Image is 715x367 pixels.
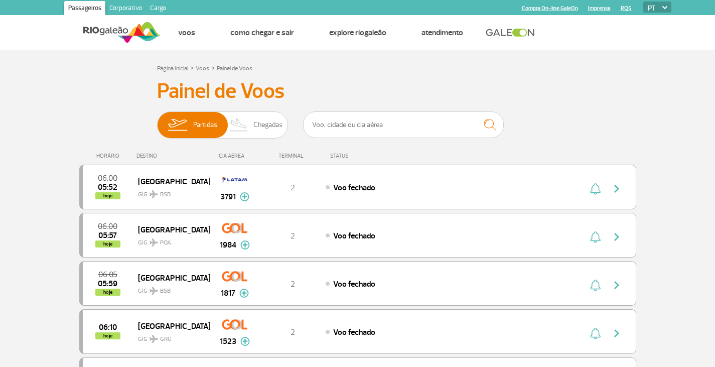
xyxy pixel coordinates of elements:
[196,65,209,72] a: Voos
[590,183,601,195] img: sino-painel-voo.svg
[162,112,193,138] img: slider-embarque
[146,1,170,17] a: Cargo
[221,287,235,299] span: 1817
[224,112,254,138] img: slider-desembarque
[291,183,295,193] span: 2
[105,1,146,17] a: Corporativo
[329,28,386,38] a: Explore RIOgaleão
[150,190,158,198] img: destiny_airplane.svg
[98,184,117,191] span: 2025-09-30 05:52:04
[138,319,202,332] span: [GEOGRAPHIC_DATA]
[82,153,137,159] div: HORÁRIO
[98,232,117,239] span: 2025-09-30 05:57:56
[138,185,202,199] span: GIG
[99,324,117,331] span: 2025-09-30 06:10:00
[98,175,117,182] span: 2025-09-30 06:00:00
[291,327,295,337] span: 2
[590,327,601,339] img: sino-painel-voo.svg
[240,240,250,250] img: mais-info-painel-voo.svg
[160,238,171,248] span: POA
[611,279,623,291] img: seta-direita-painel-voo.svg
[138,223,202,236] span: [GEOGRAPHIC_DATA]
[260,153,325,159] div: TERMINAL
[150,287,158,295] img: destiny_airplane.svg
[590,279,601,291] img: sino-painel-voo.svg
[138,329,202,344] span: GIG
[333,183,375,193] span: Voo fechado
[333,327,375,337] span: Voo fechado
[333,231,375,241] span: Voo fechado
[98,280,117,287] span: 2025-09-30 05:59:28
[230,28,294,38] a: Como chegar e sair
[611,231,623,243] img: seta-direita-painel-voo.svg
[240,192,249,201] img: mais-info-painel-voo.svg
[211,62,215,73] a: >
[291,279,295,289] span: 2
[220,239,236,251] span: 1984
[217,65,252,72] a: Painel de Voos
[253,112,282,138] span: Chegadas
[95,192,120,199] span: hoje
[611,183,623,195] img: seta-direita-painel-voo.svg
[138,281,202,296] span: GIG
[138,271,202,284] span: [GEOGRAPHIC_DATA]
[64,1,105,17] a: Passageiros
[190,62,194,73] a: >
[303,111,504,138] input: Voo, cidade ou cia aérea
[590,231,601,243] img: sino-painel-voo.svg
[157,65,188,72] a: Página Inicial
[421,28,463,38] a: Atendimento
[193,112,217,138] span: Partidas
[138,233,202,248] span: GIG
[291,231,295,241] span: 2
[98,223,117,230] span: 2025-09-30 06:00:00
[240,337,250,346] img: mais-info-painel-voo.svg
[588,5,611,12] a: Imprensa
[239,289,249,298] img: mais-info-painel-voo.svg
[611,327,623,339] img: seta-direita-painel-voo.svg
[220,335,236,347] span: 1523
[160,190,171,199] span: BSB
[138,175,202,188] span: [GEOGRAPHIC_DATA]
[160,287,171,296] span: BSB
[220,191,236,203] span: 3791
[95,332,120,339] span: hoje
[150,335,158,343] img: destiny_airplane.svg
[210,153,260,159] div: CIA AÉREA
[98,271,117,278] span: 2025-09-30 06:05:00
[95,289,120,296] span: hoje
[136,153,210,159] div: DESTINO
[621,5,632,12] a: RQS
[95,240,120,248] span: hoje
[325,153,407,159] div: STATUS
[178,28,195,38] a: Voos
[157,79,558,104] h3: Painel de Voos
[522,5,578,12] a: Compra On-line GaleOn
[160,335,172,344] span: GRU
[333,279,375,289] span: Voo fechado
[150,238,158,247] img: destiny_airplane.svg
